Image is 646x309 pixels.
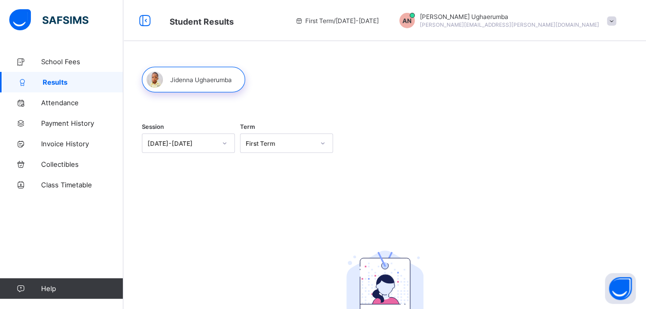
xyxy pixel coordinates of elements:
[41,119,123,127] span: Payment History
[43,78,123,86] span: Results
[147,140,216,147] div: [DATE]-[DATE]
[295,17,379,25] span: session/term information
[605,273,636,304] button: Open asap
[170,16,234,27] span: Student Results
[402,17,412,25] span: AN
[420,13,599,21] span: [PERSON_NAME] Ughaerumba
[9,9,88,31] img: safsims
[41,57,123,66] span: School Fees
[246,140,314,147] div: First Term
[41,140,123,148] span: Invoice History
[41,284,123,293] span: Help
[420,22,599,28] span: [PERSON_NAME][EMAIL_ADDRESS][PERSON_NAME][DOMAIN_NAME]
[41,99,123,107] span: Attendance
[240,123,255,130] span: Term
[142,123,164,130] span: Session
[41,181,123,189] span: Class Timetable
[41,160,123,168] span: Collectibles
[389,13,621,28] div: AnulikaUghaerumba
